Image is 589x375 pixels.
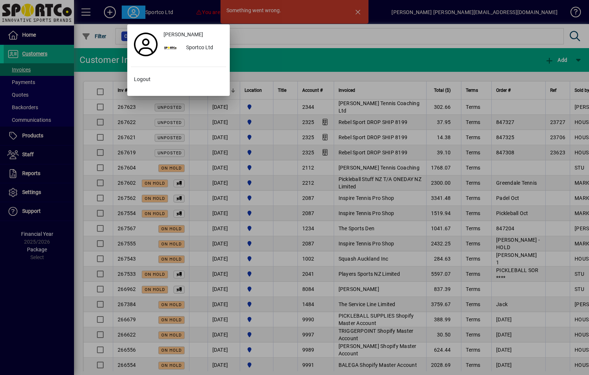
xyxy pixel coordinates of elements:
span: Logout [134,76,151,83]
a: [PERSON_NAME] [161,28,226,41]
a: Profile [131,38,161,51]
span: [PERSON_NAME] [164,31,203,38]
button: Logout [131,73,226,86]
div: Sportco Ltd [180,41,226,55]
button: Sportco Ltd [161,41,226,55]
